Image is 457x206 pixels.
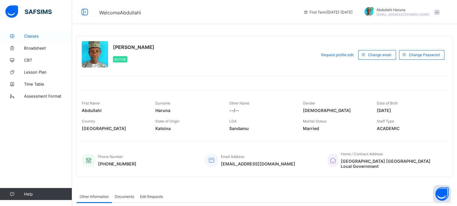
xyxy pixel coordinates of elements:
span: Edit Requests [140,194,163,199]
span: Katsina [155,126,220,131]
span: Change email [368,53,391,57]
span: --/-- [229,108,294,113]
span: Home / Contract Address [341,152,383,156]
span: Abdullahi [82,108,146,113]
span: [GEOGRAPHIC_DATA] [GEOGRAPHIC_DATA] Local Government [341,159,441,169]
span: Email Address [221,154,244,159]
span: Request profile edit [321,53,354,57]
span: Date of Birth [377,101,398,105]
span: [PHONE_NUMBER] [98,161,136,166]
span: [EMAIL_ADDRESS][DOMAIN_NAME] [221,161,295,166]
span: Documents [115,194,134,199]
span: Sandamu [229,126,294,131]
span: Marital Status [303,119,326,123]
span: Lesson Plan [24,70,72,74]
button: Open asap [433,185,451,203]
span: Broadsheet [24,46,72,50]
span: session/term information [303,10,352,14]
img: safsims [5,5,52,18]
span: Help [24,192,72,196]
span: ACADEMIC [377,126,441,131]
span: Welcome Abdullahi [99,10,141,16]
span: [PERSON_NAME] [113,44,154,50]
span: Married [303,126,367,131]
span: [DEMOGRAPHIC_DATA] [303,108,367,113]
span: [GEOGRAPHIC_DATA] [82,126,146,131]
span: Haruna [155,108,220,113]
span: Other Information [80,194,109,199]
span: First Name [82,101,100,105]
span: State of Origin [155,119,179,123]
span: Staff Type [377,119,394,123]
span: Surname [155,101,170,105]
span: Other Name [229,101,249,105]
span: Active [114,58,126,61]
span: LGA [229,119,236,123]
span: Classes [24,34,72,38]
span: [DATE] [377,108,441,113]
div: AbdullahiHaruna [358,7,443,17]
span: Assessment Format [24,94,72,98]
span: Phone Number [98,154,123,159]
span: Gender [303,101,315,105]
span: Time Table [24,82,72,86]
span: CBT [24,58,72,62]
span: Country [82,119,95,123]
span: Abdullahi Haruna [376,8,430,12]
span: [EMAIL_ADDRESS][DOMAIN_NAME] [376,13,430,16]
span: Change Password [409,53,440,57]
